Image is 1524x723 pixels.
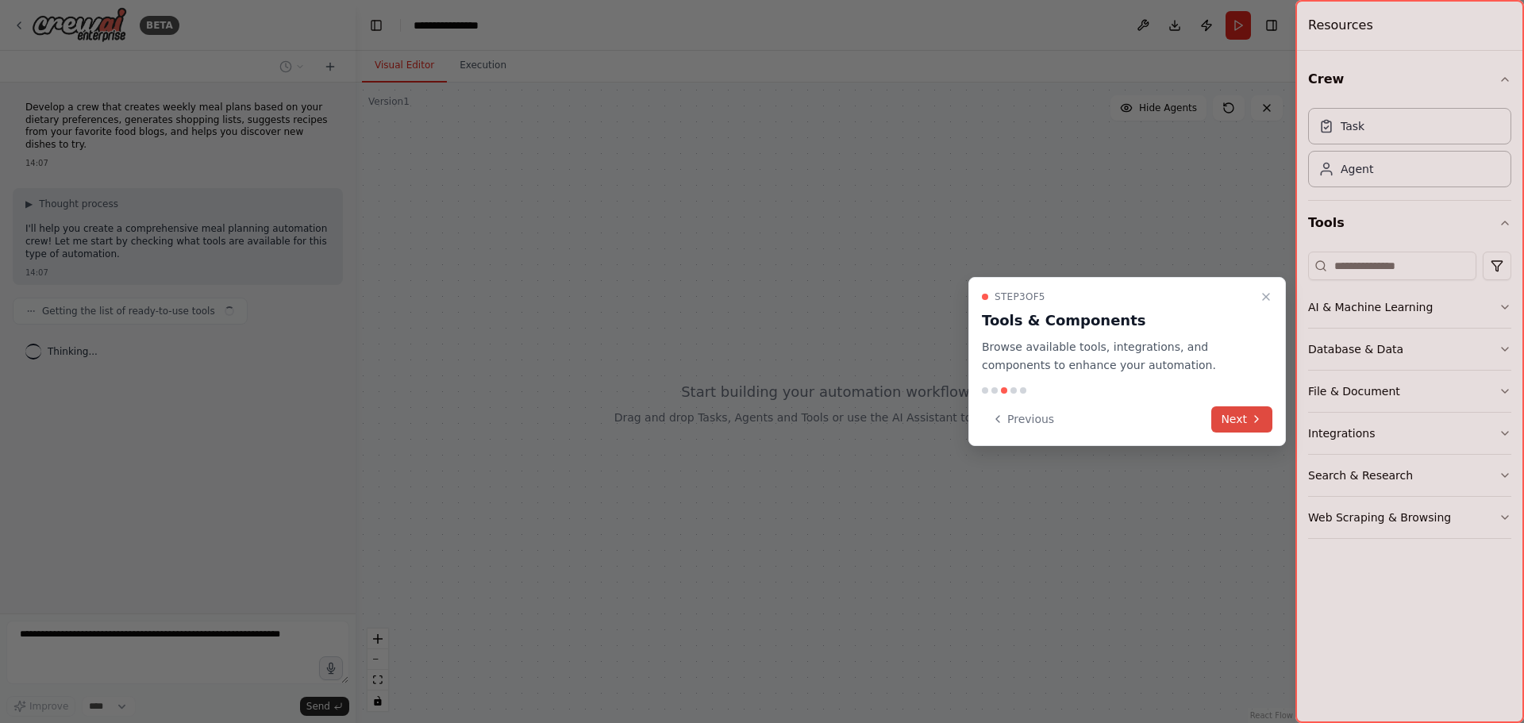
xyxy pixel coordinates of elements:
[982,406,1064,433] button: Previous
[365,14,387,37] button: Hide left sidebar
[995,290,1045,303] span: Step 3 of 5
[1257,287,1276,306] button: Close walkthrough
[982,338,1253,375] p: Browse available tools, integrations, and components to enhance your automation.
[982,310,1253,332] h3: Tools & Components
[1211,406,1272,433] button: Next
